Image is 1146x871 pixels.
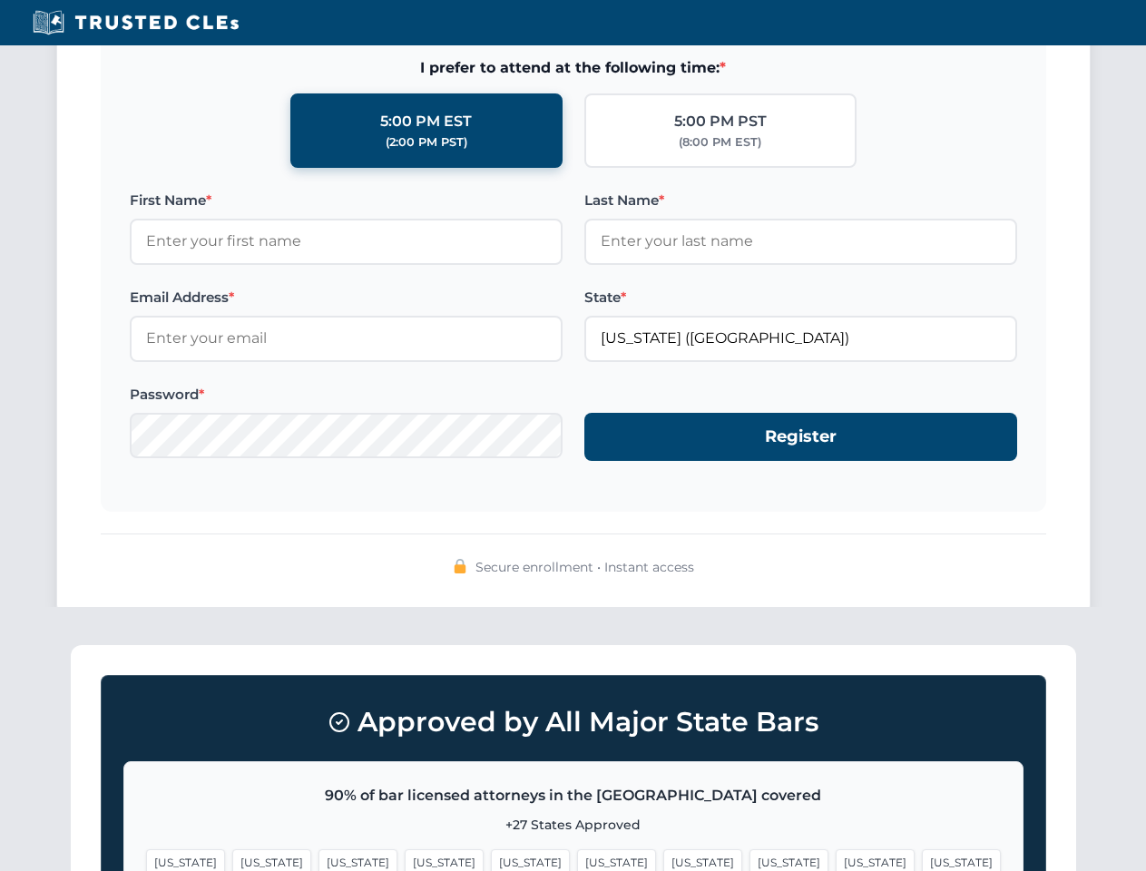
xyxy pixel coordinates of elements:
[130,190,563,211] label: First Name
[130,287,563,308] label: Email Address
[380,110,472,133] div: 5:00 PM EST
[130,384,563,406] label: Password
[584,287,1017,308] label: State
[386,133,467,152] div: (2:00 PM PST)
[679,133,761,152] div: (8:00 PM EST)
[123,698,1024,747] h3: Approved by All Major State Bars
[475,557,694,577] span: Secure enrollment • Instant access
[584,316,1017,361] input: Florida (FL)
[130,316,563,361] input: Enter your email
[130,219,563,264] input: Enter your first name
[130,56,1017,80] span: I prefer to attend at the following time:
[674,110,767,133] div: 5:00 PM PST
[584,190,1017,211] label: Last Name
[146,815,1001,835] p: +27 States Approved
[27,9,244,36] img: Trusted CLEs
[453,559,467,573] img: 🔒
[584,413,1017,461] button: Register
[584,219,1017,264] input: Enter your last name
[146,784,1001,807] p: 90% of bar licensed attorneys in the [GEOGRAPHIC_DATA] covered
